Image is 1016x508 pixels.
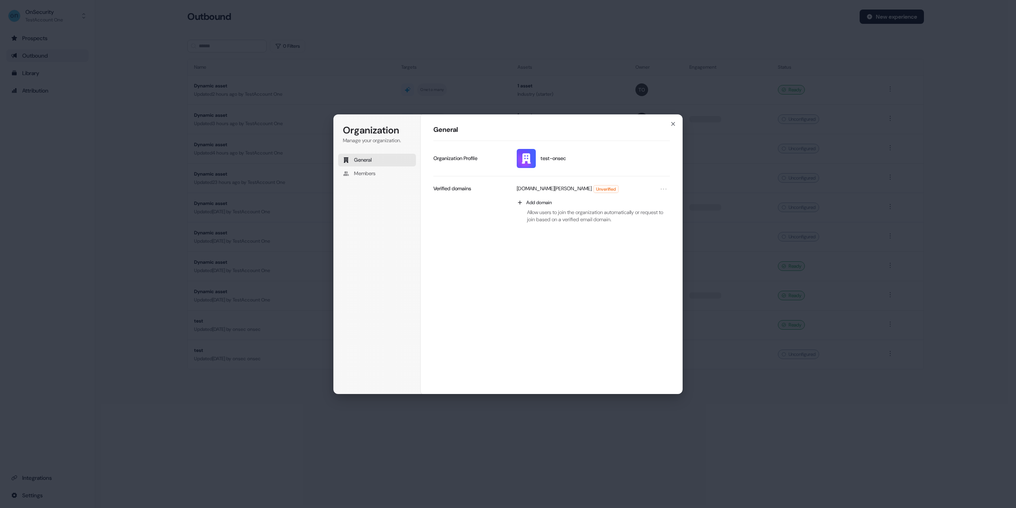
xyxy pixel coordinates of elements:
[541,155,566,162] span: test-onsec
[526,199,552,206] span: Add domain
[517,149,536,168] img: test-onsec
[433,125,670,135] h1: General
[513,196,670,209] button: Add domain
[343,124,411,137] h1: Organization
[433,185,471,192] p: Verified domains
[517,185,592,193] p: [DOMAIN_NAME][PERSON_NAME]
[338,154,416,166] button: General
[343,137,411,144] p: Manage your organization.
[594,185,618,193] span: Unverified
[433,155,477,162] p: Organization Profile
[513,209,670,223] p: Allow users to join the organization automatically or request to join based on a verified email d...
[338,167,416,180] button: Members
[354,156,372,164] span: General
[354,170,375,177] span: Members
[659,184,668,194] button: Open menu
